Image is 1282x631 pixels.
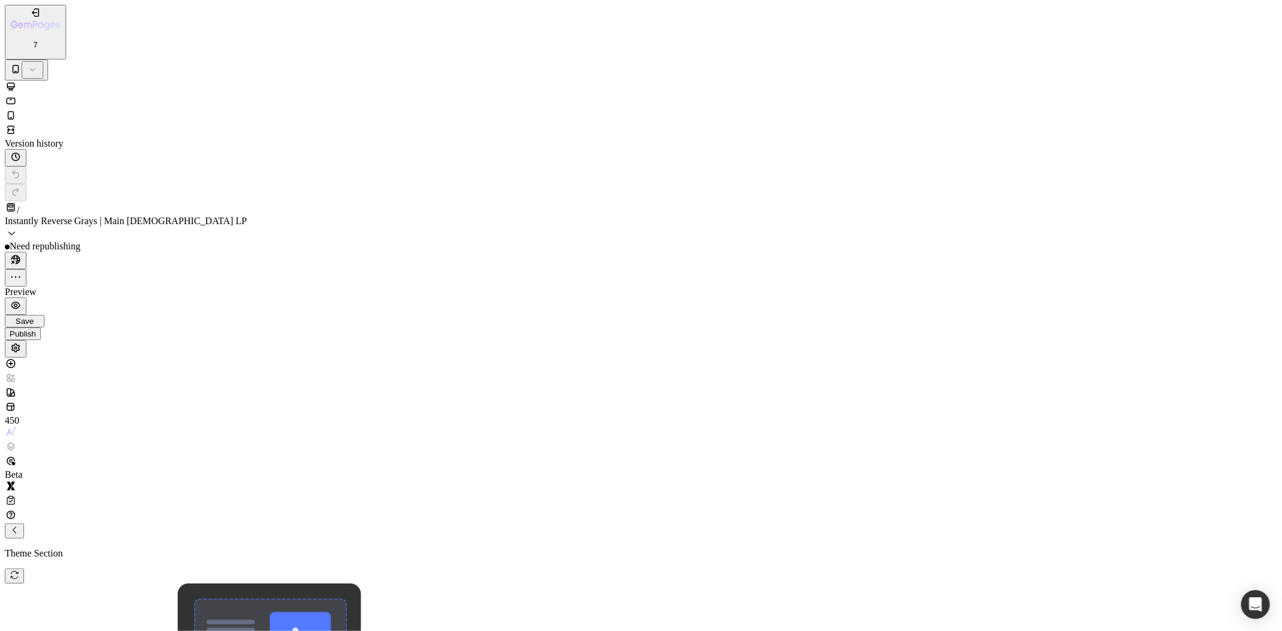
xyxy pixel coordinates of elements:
[5,6,254,17] div: Row
[5,548,1277,559] p: Theme Section
[5,469,29,480] div: Beta
[5,166,1277,201] div: Undo/Redo
[5,328,41,340] button: Publish
[16,317,34,326] span: Save
[5,315,44,328] button: Save
[17,205,19,215] span: /
[5,29,254,40] div: CTA Section
[10,329,36,338] div: Publish
[5,287,1277,297] div: Preview
[5,216,247,226] span: Instantly Reverse Grays | Main [DEMOGRAPHIC_DATA] LP
[11,40,60,49] p: 7
[5,5,66,59] button: 7
[5,415,29,426] div: 450
[1241,590,1270,619] div: Open Intercom Messenger
[10,241,81,251] span: Need republishing
[5,138,1277,149] div: Version history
